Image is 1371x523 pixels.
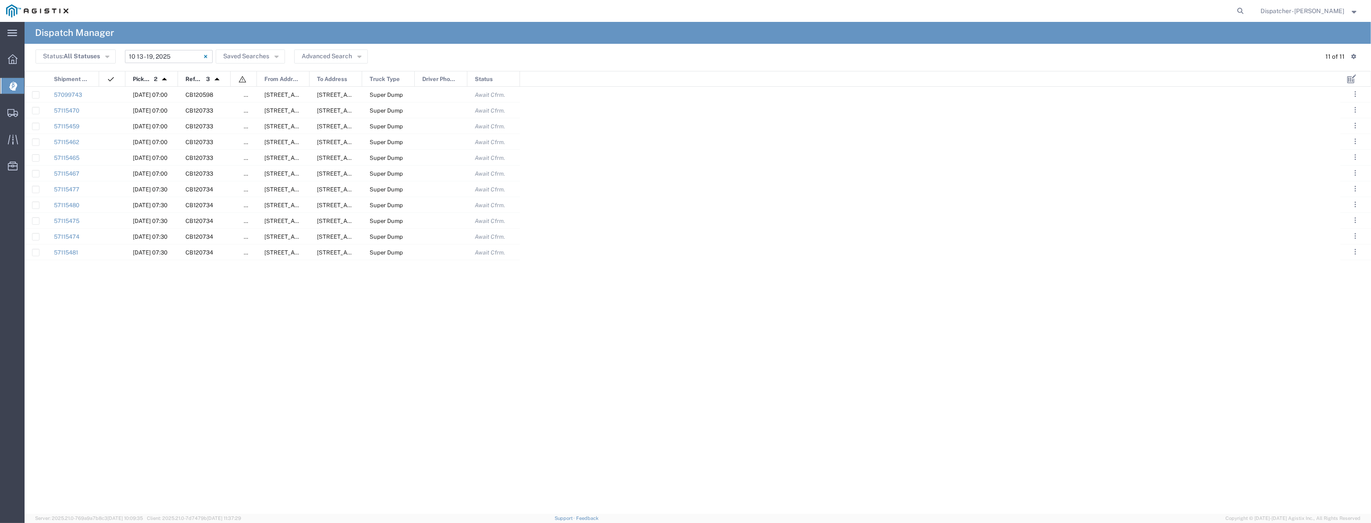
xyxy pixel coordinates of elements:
[154,71,157,87] span: 2
[317,155,404,161] span: 910 Coyote Creek Golf Dr, Morgan Hill, California, 95037, United States
[133,186,167,193] span: 10/14/2025, 07:30
[133,170,167,177] span: 10/14/2025, 07:00
[1355,105,1357,115] span: . . .
[475,123,505,130] span: Await Cfrm.
[264,233,352,240] span: 900 Park Center Dr, Hollister, California, 94404, United States
[1261,6,1345,16] span: Dispatcher - Surinder Athwal
[370,139,403,145] span: Super Dump
[264,92,352,98] span: 900 Park Center Dr, Hollister, California, 94404, United States
[317,92,404,98] span: 2735 Bolsa Rd, Hollister, California, 95023, United States
[1350,135,1362,148] button: ...
[107,516,143,521] span: [DATE] 10:09:35
[185,123,213,130] span: CB120733
[264,170,352,177] span: 900 Park Center Dr, Hollister, California, 94404, United States
[317,107,404,114] span: 910 Coyote Creek Golf Dr, Morgan Hill, California, 95037, United States
[475,233,505,240] span: Await Cfrm.
[54,107,79,114] a: 57115470
[1350,88,1362,100] button: ...
[185,155,213,161] span: CB120733
[54,218,79,224] a: 57115475
[1355,184,1357,194] span: . . .
[317,218,404,224] span: 910 Coyote Creek Golf Dr, Morgan Hill, California, 95037, United States
[370,202,403,208] span: Super Dump
[133,233,167,240] span: 10/14/2025, 07:30
[1355,168,1357,178] span: . . .
[36,49,116,64] button: Status:All Statuses
[133,218,167,224] span: 10/14/2025, 07:30
[133,92,167,98] span: 10/13/2025, 07:00
[185,233,213,240] span: CB120734
[54,249,78,256] a: 57115481
[206,71,210,87] span: 3
[54,155,79,161] a: 57115465
[1355,199,1357,210] span: . . .
[422,71,458,87] span: Driver Phone No.
[207,516,241,521] span: [DATE] 11:37:29
[1355,120,1357,131] span: . . .
[475,186,505,193] span: Await Cfrm.
[216,49,285,64] button: Saved Searches
[370,92,403,98] span: Super Dump
[244,107,257,114] span: false
[1355,136,1357,147] span: . . .
[244,170,257,177] span: false
[185,107,213,114] span: CB120733
[54,92,82,98] a: 57099743
[54,233,79,240] a: 57115474
[1350,198,1362,211] button: ...
[370,249,403,256] span: Super Dump
[475,71,493,87] span: Status
[133,249,167,256] span: 10/14/2025, 07:30
[185,139,213,145] span: CB120733
[1350,246,1362,258] button: ...
[264,218,352,224] span: 900 Park Center Dr, Hollister, California, 94404, United States
[475,155,505,161] span: Await Cfrm.
[147,516,241,521] span: Client: 2025.21.0-7d7479b
[1350,230,1362,242] button: ...
[107,75,115,84] img: icon
[317,123,404,130] span: 910 Coyote Creek Golf Dr, Morgan Hill, California, 95037, United States
[294,49,368,64] button: Advanced Search
[475,218,505,224] span: Await Cfrm.
[1350,151,1362,163] button: ...
[370,218,403,224] span: Super Dump
[370,107,403,114] span: Super Dump
[1325,52,1345,61] div: 11 of 11
[264,186,352,193] span: 900 Park Center Dr, Hollister, California, 94404, United States
[54,71,89,87] span: Shipment No.
[1355,89,1357,99] span: . . .
[317,202,404,208] span: 910 Coyote Creek Golf Dr, Morgan Hill, California, 95037, United States
[244,233,257,240] span: false
[54,170,79,177] a: 57115467
[244,92,257,98] span: false
[64,53,100,60] span: All Statuses
[185,92,213,98] span: CB120598
[317,233,404,240] span: 910 Coyote Creek Golf Dr, Morgan Hill, California, 95037, United States
[317,170,404,177] span: 910 Coyote Creek Golf Dr, Morgan Hill, California, 95037, United States
[238,75,247,84] img: icon
[35,516,143,521] span: Server: 2025.21.0-769a9a7b8c3
[133,71,151,87] span: Pickup Date and Time
[210,72,224,86] img: arrow-dropup.svg
[1350,120,1362,132] button: ...
[244,155,257,161] span: false
[185,202,213,208] span: CB120734
[264,123,352,130] span: 900 Park Center Dr, Hollister, California, 94404, United States
[264,139,352,145] span: 900 Park Center Dr, Hollister, California, 94404, United States
[370,155,403,161] span: Super Dump
[1355,152,1357,163] span: . . .
[244,202,257,208] span: false
[475,107,505,114] span: Await Cfrm.
[244,249,257,256] span: false
[264,202,352,208] span: 900 Park Center Dr, Hollister, California, 94404, United States
[370,71,400,87] span: Truck Type
[6,4,68,18] img: logo
[133,202,167,208] span: 10/14/2025, 07:30
[317,249,404,256] span: 910 Coyote Creek Golf Dr, Morgan Hill, California, 95037, United States
[185,218,213,224] span: CB120734
[475,92,505,98] span: Await Cfrm.
[35,22,114,44] h4: Dispatch Manager
[133,107,167,114] span: 10/14/2025, 07:00
[475,249,505,256] span: Await Cfrm.
[54,139,79,145] a: 57115462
